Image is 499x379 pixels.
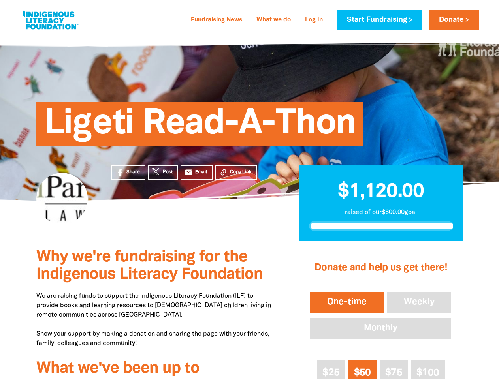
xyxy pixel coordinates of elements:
h2: Donate and help us get there! [309,252,453,284]
p: raised of our $600.00 goal [309,208,453,217]
span: Copy Link [230,169,252,176]
button: Copy Link [215,165,257,180]
span: Post [163,169,173,176]
button: Weekly [385,290,453,315]
h3: What we've been up to [36,360,275,377]
span: $1,120.00 [338,183,424,201]
span: Ligeti Read-A-Thon [44,108,356,146]
button: One-time [309,290,385,315]
a: Fundraising News [186,14,247,26]
a: Start Fundraising [337,10,422,30]
a: Log In [300,14,328,26]
a: Post [148,165,178,180]
span: Share [126,169,140,176]
button: Monthly [309,316,453,341]
span: Email [195,169,207,176]
a: emailEmail [181,165,213,180]
span: $50 [354,368,371,377]
a: Donate [429,10,478,30]
span: $100 [416,368,439,377]
p: We are raising funds to support the Indigenous Literacy Foundation (ILF) to provide books and lea... [36,291,275,348]
span: $25 [322,368,339,377]
span: Why we're fundraising for the Indigenous Literacy Foundation [36,250,263,282]
span: $75 [385,368,402,377]
a: Share [111,165,145,180]
a: What we do [252,14,296,26]
i: email [185,168,193,176]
